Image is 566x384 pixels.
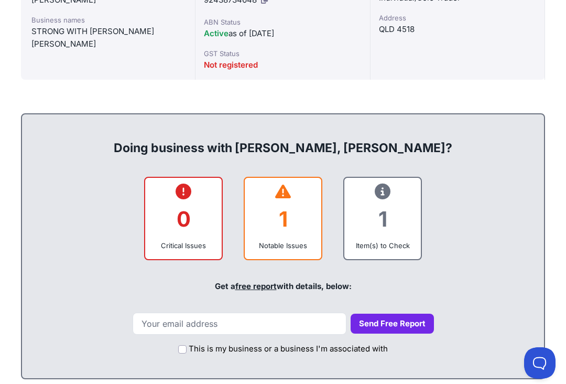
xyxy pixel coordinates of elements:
[31,38,184,50] div: [PERSON_NAME]
[215,281,352,291] span: Get a with details, below:
[189,343,388,355] label: This is my business or a business I'm associated with
[524,347,556,379] iframe: Toggle Customer Support
[204,27,361,40] div: as of [DATE]
[154,198,213,240] div: 0
[32,123,534,156] div: Doing business with [PERSON_NAME], [PERSON_NAME]?
[351,314,434,334] button: Send Free Report
[204,60,258,70] span: Not registered
[353,240,412,251] div: Item(s) to Check
[204,17,361,27] div: ABN Status
[379,23,536,36] div: QLD 4518
[235,281,277,291] a: free report
[31,15,184,25] div: Business names
[253,198,313,240] div: 1
[133,313,346,335] input: Your email address
[253,240,313,251] div: Notable Issues
[353,198,412,240] div: 1
[204,48,361,59] div: GST Status
[154,240,213,251] div: Critical Issues
[204,28,228,38] span: Active
[31,25,184,38] div: STRONG WITH [PERSON_NAME]
[379,13,536,23] div: Address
